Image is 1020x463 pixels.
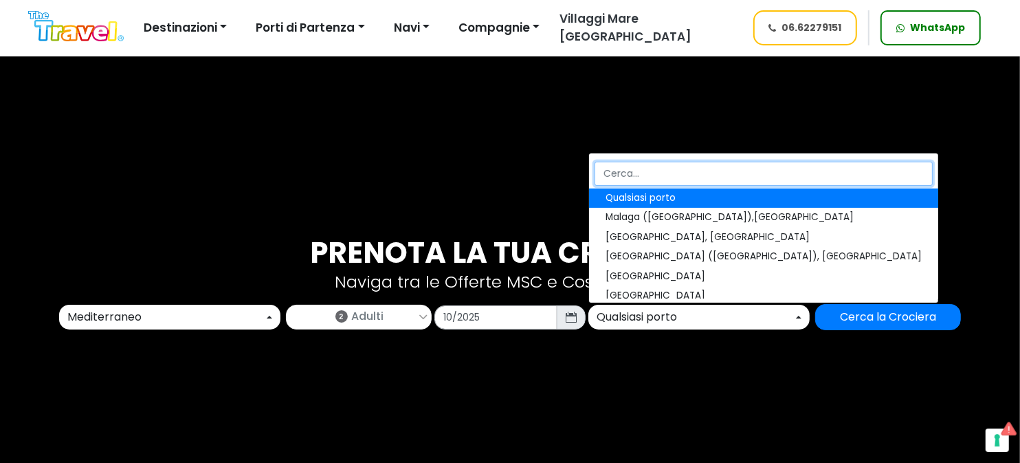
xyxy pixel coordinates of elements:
span: 06.62279151 [782,21,842,35]
span: Villaggi Mare [GEOGRAPHIC_DATA] [559,10,691,45]
div: Mediterraneo [67,309,264,325]
button: Navi [385,14,439,42]
button: Destinazioni [135,14,236,42]
button: Porti di Partenza [247,14,373,42]
span: Adulti [352,308,384,325]
p: Naviga tra le Offerte MSC e Costa Crociere [67,270,953,294]
button: Mediterraneo [59,305,280,330]
a: 06.62279151 [753,10,858,45]
span: [GEOGRAPHIC_DATA] ([GEOGRAPHIC_DATA]), [GEOGRAPHIC_DATA] [606,250,922,264]
span: [GEOGRAPHIC_DATA], [GEOGRAPHIC_DATA] [606,230,810,244]
a: Villaggi Mare [GEOGRAPHIC_DATA] [548,10,740,45]
div: Qualsiasi porto [597,309,793,325]
button: Compagnie [450,14,548,42]
input: Qualsiasi periodo [434,305,557,330]
span: Qualsiasi porto [606,191,676,205]
span: Malaga ([GEOGRAPHIC_DATA]),[GEOGRAPHIC_DATA] [606,211,854,225]
a: WhatsApp [880,10,981,45]
img: Logo The Travel [28,11,124,42]
span: [GEOGRAPHIC_DATA] [606,289,705,303]
input: Cerca la Crociera [815,304,961,330]
span: WhatsApp [910,21,965,35]
a: 2Adulti [287,305,431,325]
h3: Prenota la tua crociera [67,236,953,270]
span: 2 [335,310,348,323]
button: Qualsiasi porto [588,305,810,330]
span: [GEOGRAPHIC_DATA] [606,270,705,283]
input: Search [595,162,933,186]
